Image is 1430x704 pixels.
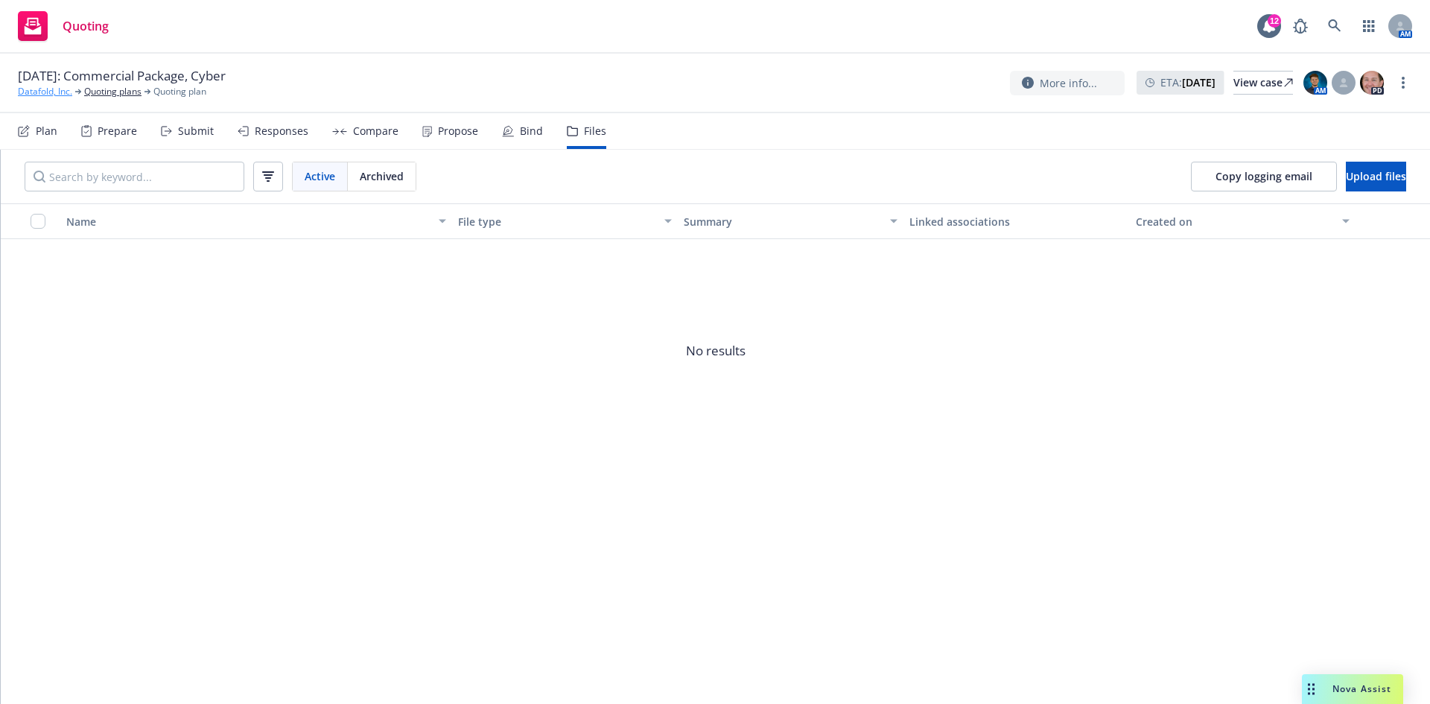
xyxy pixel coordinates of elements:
[458,214,655,229] div: File type
[25,162,244,191] input: Search by keyword...
[903,203,1129,239] button: Linked associations
[1346,162,1406,191] button: Upload files
[909,214,1123,229] div: Linked associations
[1303,71,1327,95] img: photo
[438,125,478,137] div: Propose
[584,125,606,137] div: Files
[153,85,206,98] span: Quoting plan
[1010,71,1125,95] button: More info...
[1354,11,1384,41] a: Switch app
[36,125,57,137] div: Plan
[305,168,335,184] span: Active
[1394,74,1412,92] a: more
[1320,11,1350,41] a: Search
[1346,169,1406,183] span: Upload files
[1233,72,1293,94] div: View case
[1040,75,1097,91] span: More info...
[678,203,903,239] button: Summary
[1191,162,1337,191] button: Copy logging email
[520,125,543,137] div: Bind
[1360,71,1384,95] img: photo
[1,239,1430,463] span: No results
[18,67,226,85] span: [DATE]: Commercial Package, Cyber
[452,203,678,239] button: File type
[60,203,452,239] button: Name
[1302,674,1321,704] div: Drag to move
[12,5,115,47] a: Quoting
[1182,75,1215,89] strong: [DATE]
[684,214,881,229] div: Summary
[98,125,137,137] div: Prepare
[1268,14,1281,28] div: 12
[1136,214,1333,229] div: Created on
[1302,674,1403,704] button: Nova Assist
[1130,203,1356,239] button: Created on
[1332,682,1391,695] span: Nova Assist
[31,214,45,229] input: Select all
[255,125,308,137] div: Responses
[1233,71,1293,95] a: View case
[178,125,214,137] div: Submit
[18,85,72,98] a: Datafold, Inc.
[63,20,109,32] span: Quoting
[84,85,142,98] a: Quoting plans
[1160,74,1215,90] span: ETA :
[353,125,398,137] div: Compare
[1215,169,1312,183] span: Copy logging email
[66,214,430,229] div: Name
[1286,11,1315,41] a: Report a Bug
[360,168,404,184] span: Archived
